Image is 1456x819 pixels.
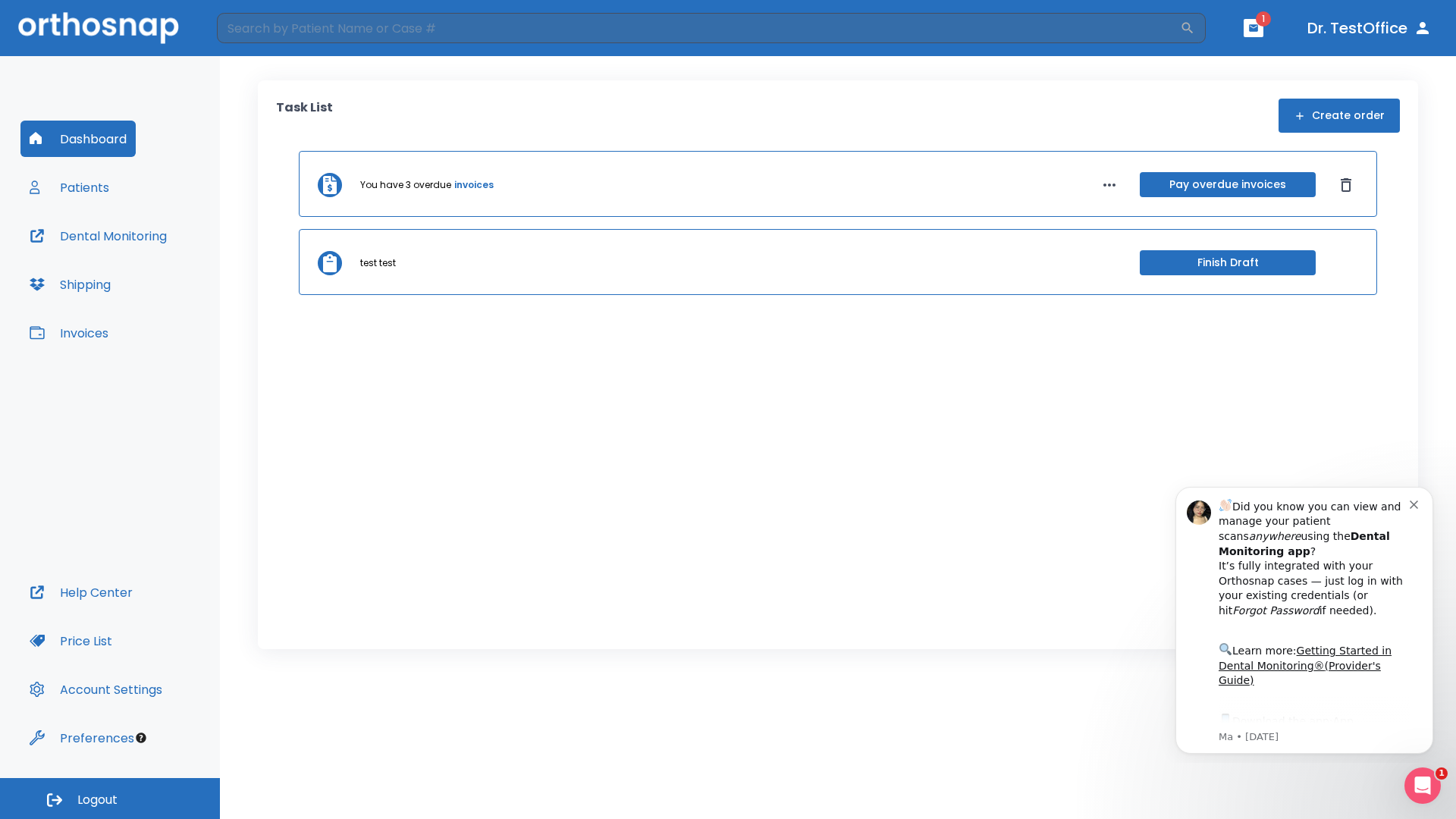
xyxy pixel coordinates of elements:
[1153,473,1456,763] iframe: Intercom notifications message
[77,792,118,808] span: Logout
[1334,173,1358,197] button: Dismiss
[20,218,176,254] button: Dental Monitoring
[1140,250,1316,275] button: Finish Draft
[1436,767,1448,780] span: 1
[1404,767,1441,804] iframe: Intercom live chat
[217,13,1180,43] input: Search by Patient Name or Case #
[66,242,201,269] a: App Store
[20,623,121,659] button: Price List
[1256,11,1271,27] span: 1
[66,257,257,271] p: Message from Ma, sent 7w ago
[20,574,142,610] button: Help Center
[134,731,148,745] div: Tooltip anchor
[276,99,333,133] p: Task List
[20,266,120,303] button: Shipping
[1279,99,1400,133] button: Create order
[360,178,451,192] p: You have 3 overdue
[66,238,257,315] div: Download the app: | ​ Let us know if you need help getting started!
[20,169,118,206] button: Patients
[360,256,396,270] p: test test
[257,24,269,36] button: Dismiss notification
[454,178,494,192] a: invoices
[20,121,136,157] button: Dashboard
[1301,14,1438,42] button: Dr. TestOffice
[20,720,143,756] button: Preferences
[20,315,118,351] button: Invoices
[1140,172,1316,197] button: Pay overdue invoices
[18,12,179,43] img: Orthosnap
[20,671,171,708] button: Account Settings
